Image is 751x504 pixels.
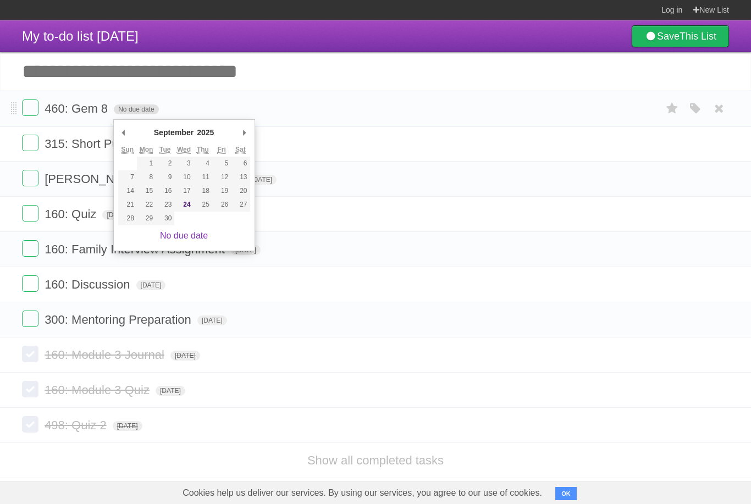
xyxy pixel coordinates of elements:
span: 300: Mentoring Preparation [45,313,194,326]
span: 160: Discussion [45,278,132,291]
span: 160: Quiz [45,207,99,221]
a: No due date [160,231,208,240]
span: [DATE] [136,280,166,290]
button: 18 [194,184,212,198]
span: 160: Module 3 Journal [45,348,167,362]
button: 22 [137,198,156,212]
span: [DATE] [247,175,277,185]
button: 25 [194,198,212,212]
span: 315: Short Public Scholarship [45,137,206,151]
span: [DATE] [197,315,227,325]
span: [DATE] [156,386,185,396]
button: 12 [212,170,231,184]
button: 27 [231,198,250,212]
button: 1 [137,157,156,170]
label: Done [22,240,38,257]
label: Done [22,311,38,327]
button: 24 [174,198,193,212]
button: 21 [118,198,137,212]
div: 2025 [195,124,216,141]
span: [DATE] [170,351,200,361]
button: 7 [118,170,137,184]
abbr: Friday [217,146,225,154]
button: 17 [174,184,193,198]
abbr: Monday [140,146,153,154]
button: 5 [212,157,231,170]
button: 8 [137,170,156,184]
abbr: Saturday [235,146,246,154]
button: 9 [156,170,174,184]
span: 160: Family Interview Assignment [45,242,228,256]
abbr: Wednesday [177,146,191,154]
button: 30 [156,212,174,225]
span: My to-do list [DATE] [22,29,139,43]
button: 16 [156,184,174,198]
span: [DATE] [113,421,142,431]
button: 11 [194,170,212,184]
button: 23 [156,198,174,212]
label: Done [22,275,38,292]
label: Done [22,346,38,362]
b: This List [680,31,716,42]
button: 26 [212,198,231,212]
button: 4 [194,157,212,170]
button: 15 [137,184,156,198]
span: Cookies help us deliver our services. By using our services, you agree to our use of cookies. [172,482,553,504]
span: [DATE] [102,210,132,220]
span: 460: Gem 8 [45,102,111,115]
button: 19 [212,184,231,198]
button: Previous Month [118,124,129,141]
label: Done [22,170,38,186]
a: Show all completed tasks [307,453,444,467]
abbr: Sunday [121,146,134,154]
button: Next Month [239,124,250,141]
button: 29 [137,212,156,225]
label: Done [22,135,38,151]
label: Done [22,416,38,433]
button: 10 [174,170,193,184]
button: 13 [231,170,250,184]
button: 3 [174,157,193,170]
label: Done [22,99,38,116]
button: 2 [156,157,174,170]
label: Star task [662,99,683,118]
abbr: Tuesday [159,146,170,154]
label: Done [22,381,38,397]
button: 28 [118,212,137,225]
button: OK [555,487,577,500]
span: [PERSON_NAME]: Class Paragraph [45,172,244,186]
span: No due date [114,104,158,114]
div: September [152,124,195,141]
span: 498: Quiz 2 [45,418,109,432]
a: SaveThis List [632,25,729,47]
abbr: Thursday [197,146,209,154]
label: Done [22,205,38,221]
button: 20 [231,184,250,198]
span: 160: Module 3 Quiz [45,383,152,397]
button: 14 [118,184,137,198]
button: 6 [231,157,250,170]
